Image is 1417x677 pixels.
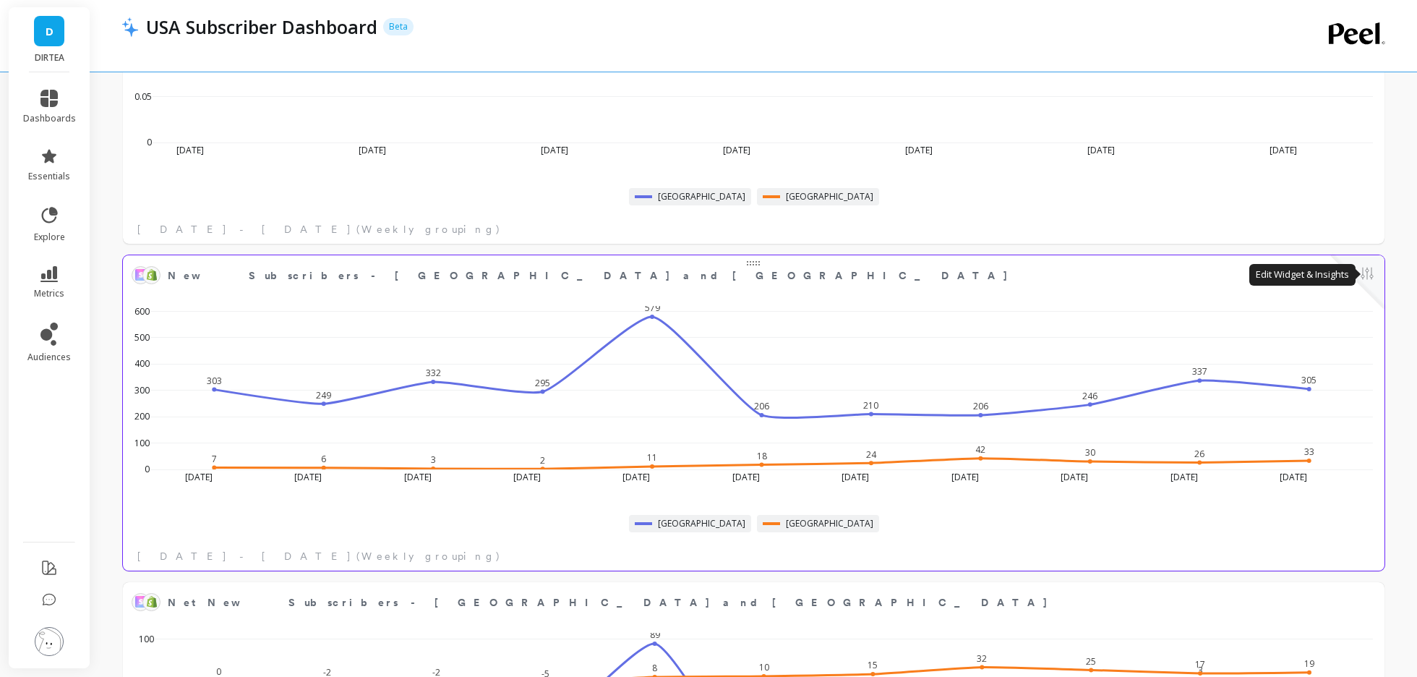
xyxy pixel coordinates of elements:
span: Net New Subscribers - UK and US [168,592,1330,613]
span: [GEOGRAPHIC_DATA] [786,518,873,529]
span: explore [34,231,65,243]
span: dashboards [23,113,76,124]
span: essentials [28,171,70,182]
span: metrics [34,288,64,299]
p: USA Subscriber Dashboard [146,14,377,39]
p: Beta [383,18,414,35]
p: DIRTEA [23,52,76,64]
span: (Weekly grouping) [356,222,501,237]
img: header icon [121,17,139,37]
img: profile picture [35,627,64,656]
span: [GEOGRAPHIC_DATA] [786,191,873,203]
span: Net New Subscribers - [GEOGRAPHIC_DATA] and [GEOGRAPHIC_DATA] [168,595,1048,610]
span: audiences [27,352,71,363]
span: New Subscribers - [GEOGRAPHIC_DATA] and [GEOGRAPHIC_DATA] [168,268,1009,284]
span: [GEOGRAPHIC_DATA] [658,191,745,203]
span: [DATE] - [DATE] [137,222,352,237]
span: (Weekly grouping) [356,549,501,563]
span: [DATE] - [DATE] [137,549,352,563]
span: D [46,23,53,40]
span: [GEOGRAPHIC_DATA] [658,518,745,529]
span: New Subscribers - UK and US [168,265,1330,286]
